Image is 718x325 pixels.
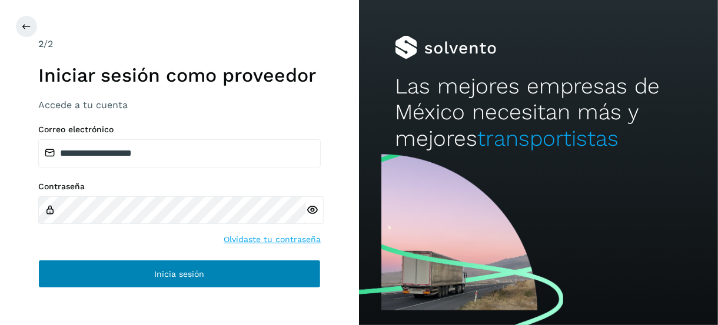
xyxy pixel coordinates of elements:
button: Inicia sesión [38,260,321,288]
div: /2 [38,37,321,51]
label: Correo electrónico [38,125,321,135]
a: Olvidaste tu contraseña [224,233,321,246]
span: transportistas [477,126,619,151]
h1: Iniciar sesión como proveedor [38,64,321,86]
label: Contraseña [38,182,321,192]
span: Inicia sesión [155,270,205,278]
span: 2 [38,38,44,49]
h3: Accede a tu cuenta [38,99,321,110]
h2: Las mejores empresas de México necesitan más y mejores [395,73,682,152]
